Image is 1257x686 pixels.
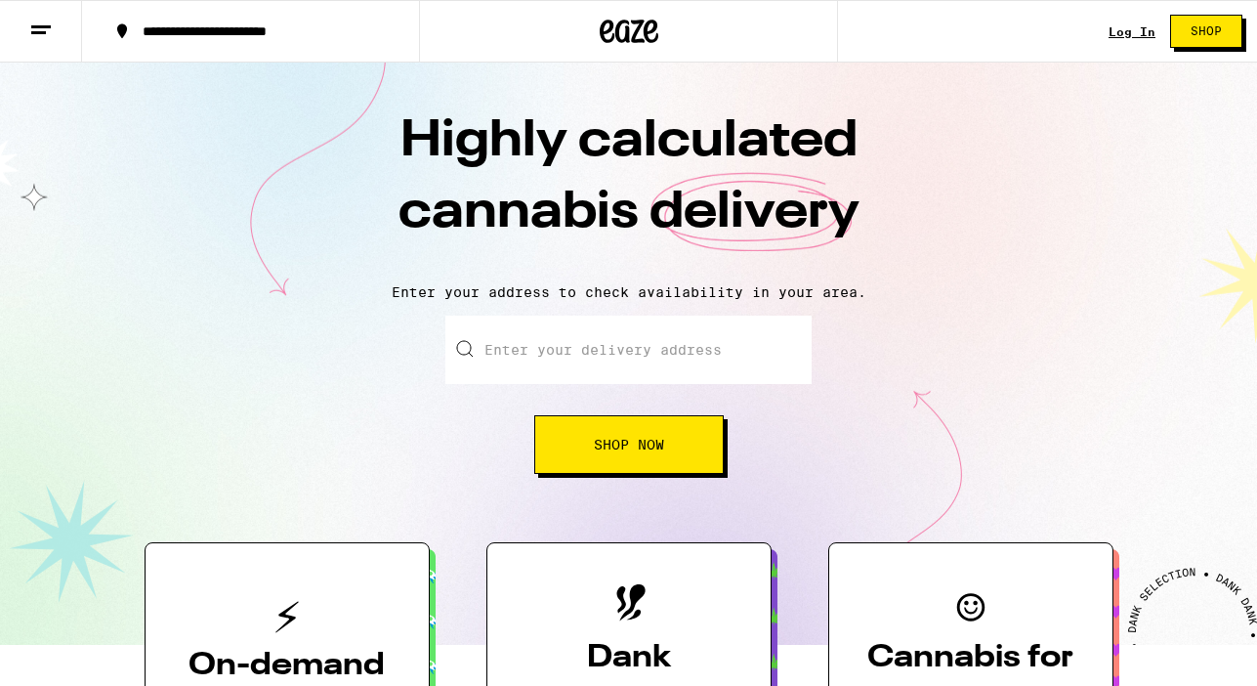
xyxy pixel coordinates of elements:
a: Log In [1109,25,1155,38]
button: Shop Now [534,415,724,474]
h1: Highly calculated cannabis delivery [287,107,971,269]
input: Enter your delivery address [445,316,812,384]
p: Enter your address to check availability in your area. [20,284,1237,300]
span: Shop Now [594,438,664,451]
button: Shop [1170,15,1242,48]
span: Shop [1191,25,1222,37]
a: Shop [1155,15,1257,48]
